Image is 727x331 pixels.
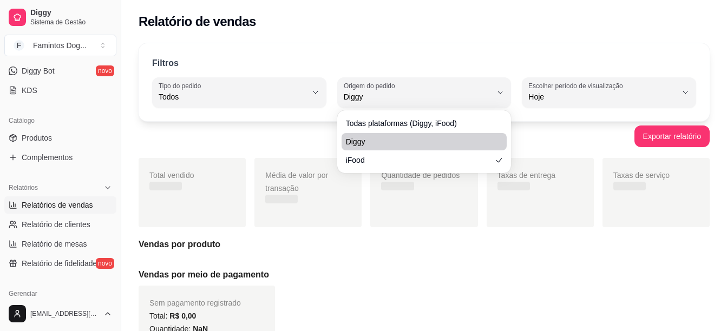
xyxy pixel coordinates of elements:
h5: Vendas por meio de pagamento [139,268,710,281]
p: Filtros [152,57,179,70]
span: Total vendido [149,171,194,180]
span: F [14,40,24,51]
label: Escolher período de visualização [528,81,626,90]
h5: Vendas por produto [139,238,710,251]
span: [EMAIL_ADDRESS][DOMAIN_NAME] [30,309,99,318]
button: Exportar relatório [634,125,710,147]
span: Relatório de mesas [22,239,87,249]
span: Sem pagamento registrado [149,299,241,307]
span: Diggy [30,8,112,18]
span: Taxas de serviço [613,171,670,180]
span: Relatórios [9,183,38,192]
span: Diggy [344,91,492,102]
span: Sistema de Gestão [30,18,112,27]
span: Hoje [528,91,677,102]
span: Relatório de fidelidade [22,258,97,269]
span: Relatórios de vendas [22,200,93,210]
label: Tipo do pedido [159,81,205,90]
span: iFood [346,155,492,165]
div: Gerenciar [4,285,116,302]
span: Diggy [346,136,492,147]
span: KDS [22,85,37,96]
span: Todas plataformas (Diggy, iFood) [346,118,492,129]
span: Taxas de entrega [497,171,555,180]
span: R$ 0,00 [169,312,196,320]
span: Relatório de clientes [22,219,90,230]
span: Complementos [22,152,73,163]
span: Produtos [22,133,52,143]
button: Select a team [4,35,116,56]
span: Todos [159,91,307,102]
span: Total: [149,312,196,320]
div: Famintos Dog ... [33,40,87,51]
div: Catálogo [4,112,116,129]
span: Diggy Bot [22,65,55,76]
span: Quantidade de pedidos [381,171,460,180]
h2: Relatório de vendas [139,13,256,30]
span: Média de valor por transação [265,171,328,193]
label: Origem do pedido [344,81,398,90]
